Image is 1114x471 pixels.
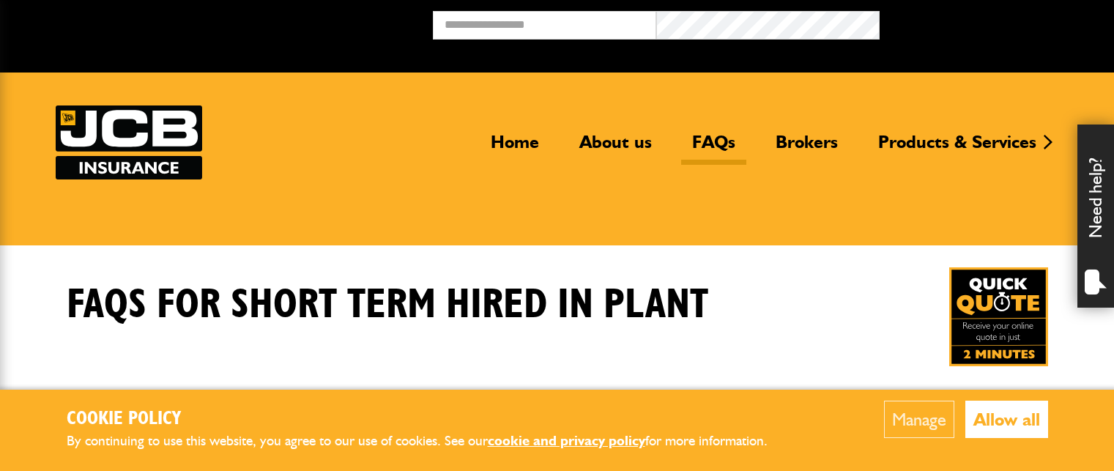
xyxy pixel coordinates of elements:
a: FAQs [681,131,746,165]
div: Need help? [1077,125,1114,308]
a: About us [568,131,663,165]
img: JCB Insurance Services logo [56,105,202,179]
button: Manage [884,401,954,438]
h2: Cookie Policy [67,408,792,431]
a: Brokers [765,131,849,165]
a: Products & Services [867,131,1047,165]
button: Broker Login [880,11,1103,34]
img: Quick Quote [949,267,1048,366]
button: Allow all [965,401,1048,438]
p: By continuing to use this website, you agree to our use of cookies. See our for more information. [67,430,792,453]
h1: FAQS for Short Term Hired In Plant [67,281,708,330]
a: cookie and privacy policy [488,432,645,449]
a: Get your insurance quote in just 2-minutes [949,267,1048,366]
a: JCB Insurance Services [56,105,202,179]
a: Home [480,131,550,165]
h2: Short Term Hired In Plant [67,367,1048,417]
